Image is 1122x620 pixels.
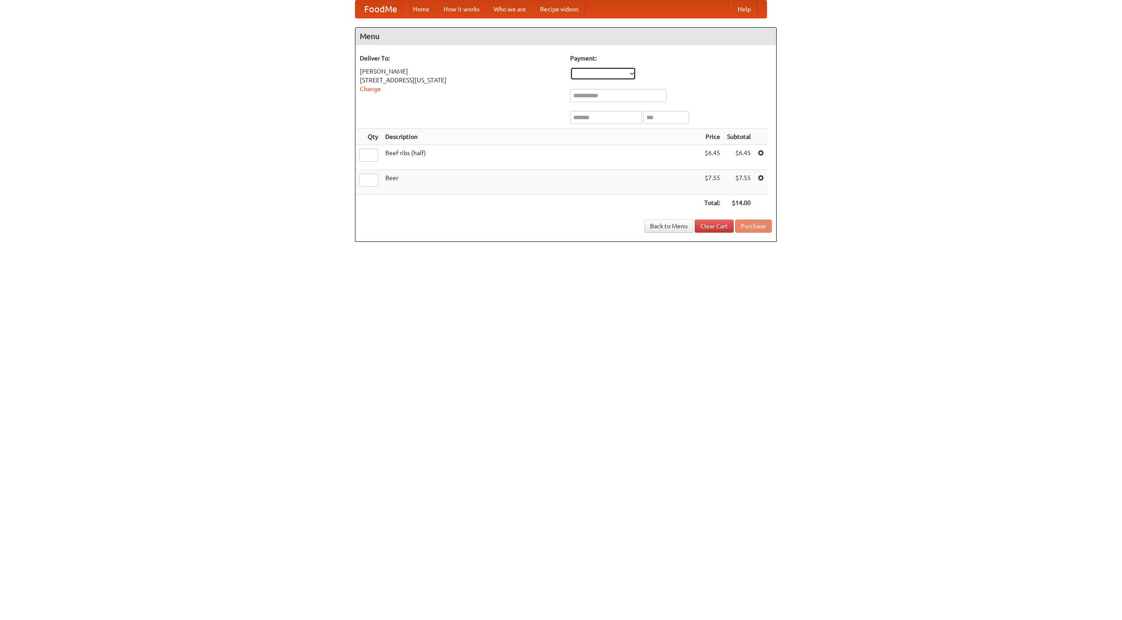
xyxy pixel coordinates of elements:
[382,145,701,170] td: Beef ribs (half)
[701,145,724,170] td: $6.45
[360,67,561,76] div: [PERSON_NAME]
[570,54,772,63] h5: Payment:
[355,0,406,18] a: FoodMe
[735,220,772,233] button: Purchase
[360,76,561,85] div: [STREET_ADDRESS][US_STATE]
[533,0,586,18] a: Recipe videos
[724,145,754,170] td: $6.45
[355,129,382,145] th: Qty
[486,0,533,18] a: Who we are
[731,0,758,18] a: Help
[724,170,754,195] td: $7.55
[701,129,724,145] th: Price
[382,170,701,195] td: Beer
[701,195,724,211] th: Total:
[695,220,734,233] a: Clear Cart
[406,0,437,18] a: Home
[644,220,693,233] a: Back to Menu
[360,54,561,63] h5: Deliver To:
[437,0,486,18] a: How it works
[355,28,776,45] h4: Menu
[701,170,724,195] td: $7.55
[360,85,381,92] a: Change
[724,195,754,211] th: $14.00
[382,129,701,145] th: Description
[724,129,754,145] th: Subtotal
